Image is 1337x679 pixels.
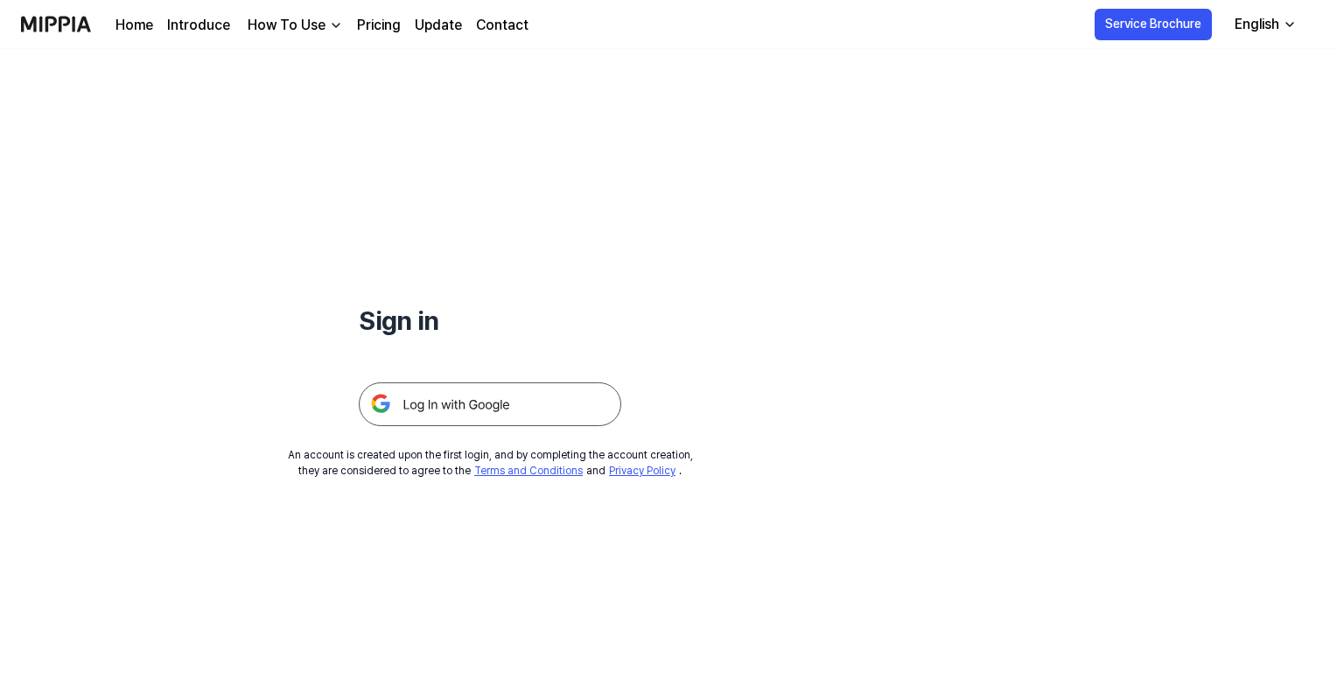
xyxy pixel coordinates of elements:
[359,382,621,426] img: 구글 로그인 버튼
[1095,9,1212,40] button: Service Brochure
[359,301,621,340] h1: Sign in
[329,18,343,32] img: down
[244,15,329,36] div: How To Use
[609,465,675,477] a: Privacy Policy
[115,15,153,36] a: Home
[1221,7,1307,42] button: English
[1231,14,1283,35] div: English
[244,15,343,36] button: How To Use
[476,15,528,36] a: Contact
[474,465,583,477] a: Terms and Conditions
[288,447,693,479] div: An account is created upon the first login, and by completing the account creation, they are cons...
[167,15,230,36] a: Introduce
[357,15,401,36] a: Pricing
[415,15,462,36] a: Update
